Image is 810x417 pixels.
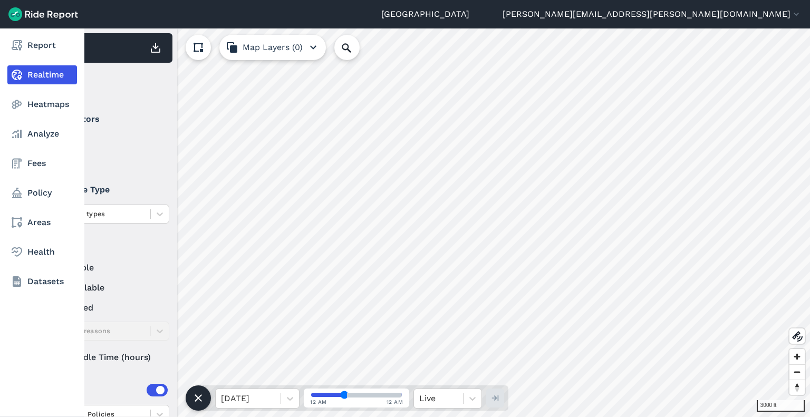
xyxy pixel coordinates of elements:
[7,183,77,202] a: Policy
[43,348,169,367] div: Idle Time (hours)
[38,67,172,100] div: Filter
[789,380,805,395] button: Reset bearing to north
[387,398,403,406] span: 12 AM
[381,8,469,21] a: [GEOGRAPHIC_DATA]
[7,36,77,55] a: Report
[7,154,77,173] a: Fees
[7,272,77,291] a: Datasets
[43,175,168,205] summary: Vehicle Type
[43,154,169,167] label: Lime
[8,7,78,21] img: Ride Report
[34,28,810,417] canvas: Map
[310,398,327,406] span: 12 AM
[7,65,77,84] a: Realtime
[789,349,805,364] button: Zoom in
[334,35,377,60] input: Search Location or Vehicles
[7,95,77,114] a: Heatmaps
[43,375,168,405] summary: Areas
[789,364,805,380] button: Zoom out
[43,134,169,147] label: Bird
[7,213,77,232] a: Areas
[57,384,168,396] div: Areas
[43,282,169,294] label: unavailable
[43,104,168,134] summary: Operators
[7,124,77,143] a: Analyze
[7,243,77,261] a: Health
[43,261,169,274] label: available
[503,8,802,21] button: [PERSON_NAME][EMAIL_ADDRESS][PERSON_NAME][DOMAIN_NAME]
[43,302,169,314] label: reserved
[43,232,168,261] summary: Status
[219,35,326,60] button: Map Layers (0)
[757,400,805,412] div: 3000 ft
